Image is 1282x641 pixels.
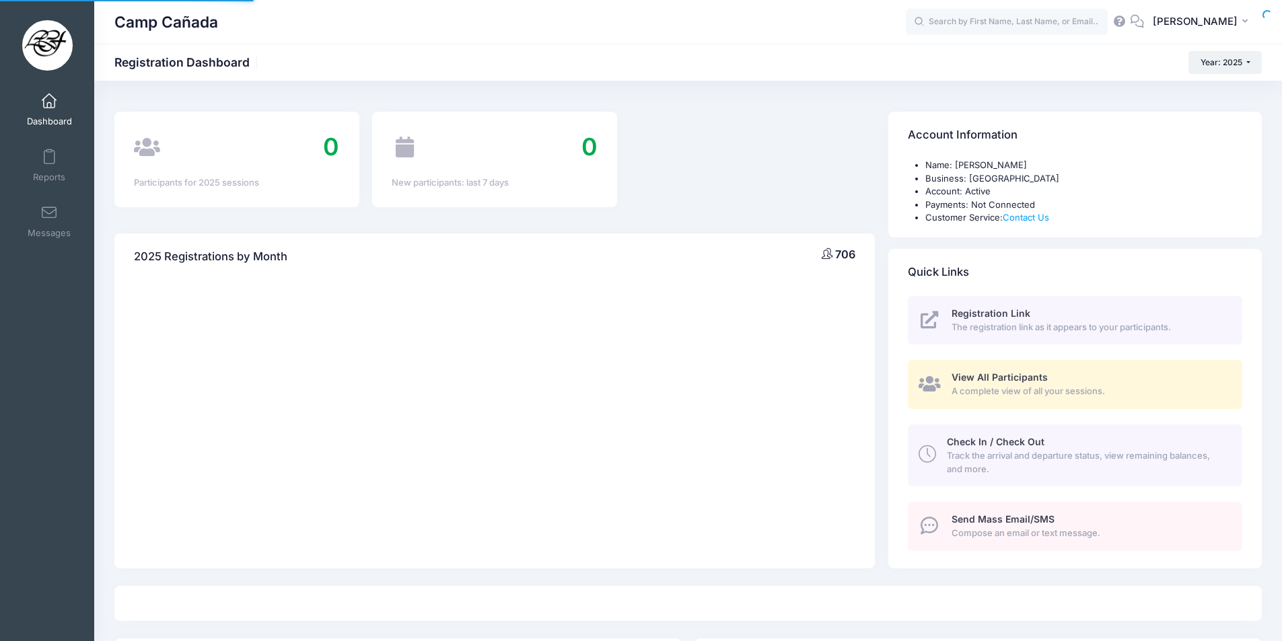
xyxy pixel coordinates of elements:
[1201,57,1242,67] span: Year: 2025
[134,176,339,190] div: Participants for 2025 sessions
[952,527,1227,540] span: Compose an email or text message.
[952,307,1030,319] span: Registration Link
[1188,51,1262,74] button: Year: 2025
[908,296,1242,345] a: Registration Link The registration link as it appears to your participants.
[925,198,1242,212] li: Payments: Not Connected
[114,7,218,38] h1: Camp Cañada
[1144,7,1262,38] button: [PERSON_NAME]
[947,436,1044,447] span: Check In / Check Out
[908,116,1018,155] h4: Account Information
[27,116,72,127] span: Dashboard
[952,513,1055,525] span: Send Mass Email/SMS
[908,253,969,291] h4: Quick Links
[392,176,597,190] div: New participants: last 7 days
[952,321,1227,334] span: The registration link as it appears to your participants.
[134,237,287,276] h4: 2025 Registrations by Month
[925,172,1242,186] li: Business: [GEOGRAPHIC_DATA]
[581,132,598,161] span: 0
[114,55,261,69] h1: Registration Dashboard
[17,86,81,133] a: Dashboard
[835,248,855,261] span: 706
[323,132,339,161] span: 0
[925,211,1242,225] li: Customer Service:
[1003,212,1049,223] a: Contact Us
[33,172,65,183] span: Reports
[952,385,1227,398] span: A complete view of all your sessions.
[908,360,1242,409] a: View All Participants A complete view of all your sessions.
[906,9,1108,36] input: Search by First Name, Last Name, or Email...
[908,424,1242,486] a: Check In / Check Out Track the arrival and departure status, view remaining balances, and more.
[17,142,81,189] a: Reports
[947,449,1227,476] span: Track the arrival and departure status, view remaining balances, and more.
[28,227,71,239] span: Messages
[925,185,1242,198] li: Account: Active
[22,20,73,71] img: Camp Cañada
[908,502,1242,551] a: Send Mass Email/SMS Compose an email or text message.
[1153,14,1238,29] span: [PERSON_NAME]
[952,371,1048,383] span: View All Participants
[17,198,81,245] a: Messages
[925,159,1242,172] li: Name: [PERSON_NAME]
